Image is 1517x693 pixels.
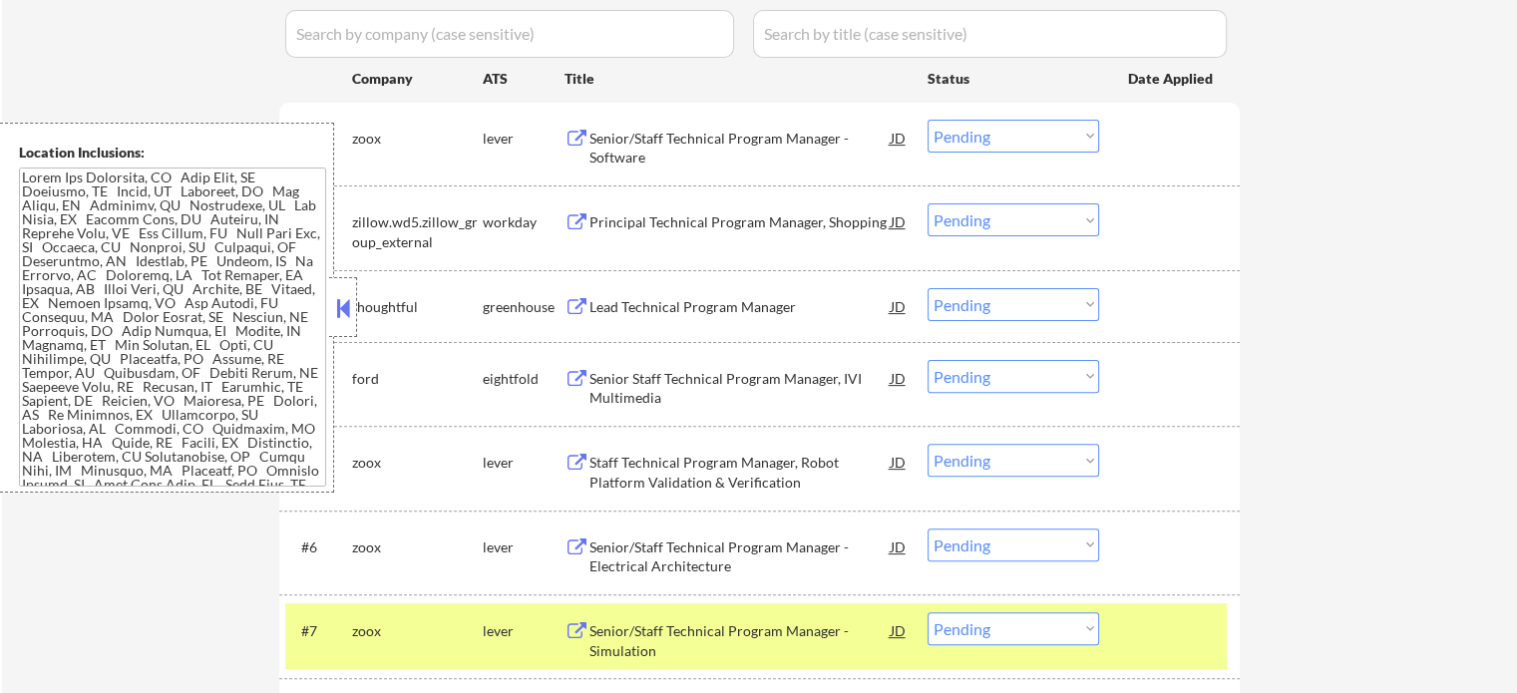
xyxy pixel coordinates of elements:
[889,288,909,324] div: JD
[889,120,909,156] div: JD
[352,453,483,473] div: zoox
[301,621,336,641] div: #7
[589,129,891,168] div: Senior/Staff Technical Program Manager - Software
[589,212,891,232] div: Principal Technical Program Manager, Shopping
[352,212,483,251] div: zillow.wd5.zillow_group_external
[483,369,565,389] div: eightfold
[301,537,336,557] div: #6
[352,297,483,317] div: thoughtful
[889,612,909,648] div: JD
[889,203,909,239] div: JD
[483,212,565,232] div: workday
[753,10,1227,58] input: Search by title (case sensitive)
[483,129,565,149] div: lever
[352,129,483,149] div: zoox
[352,369,483,389] div: ford
[1128,69,1216,89] div: Date Applied
[352,69,483,89] div: Company
[483,537,565,557] div: lever
[483,69,565,89] div: ATS
[483,453,565,473] div: lever
[352,537,483,557] div: zoox
[928,60,1099,96] div: Status
[589,369,891,408] div: Senior Staff Technical Program Manager, IVI Multimedia
[589,621,891,660] div: Senior/Staff Technical Program Manager - Simulation
[285,10,734,58] input: Search by company (case sensitive)
[352,621,483,641] div: zoox
[483,621,565,641] div: lever
[19,143,326,163] div: Location Inclusions:
[589,297,891,317] div: Lead Technical Program Manager
[483,297,565,317] div: greenhouse
[889,360,909,396] div: JD
[889,444,909,480] div: JD
[889,528,909,564] div: JD
[589,537,891,576] div: Senior/Staff Technical Program Manager - Electrical Architecture
[565,69,909,89] div: Title
[589,453,891,492] div: Staff Technical Program Manager, Robot Platform Validation & Verification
